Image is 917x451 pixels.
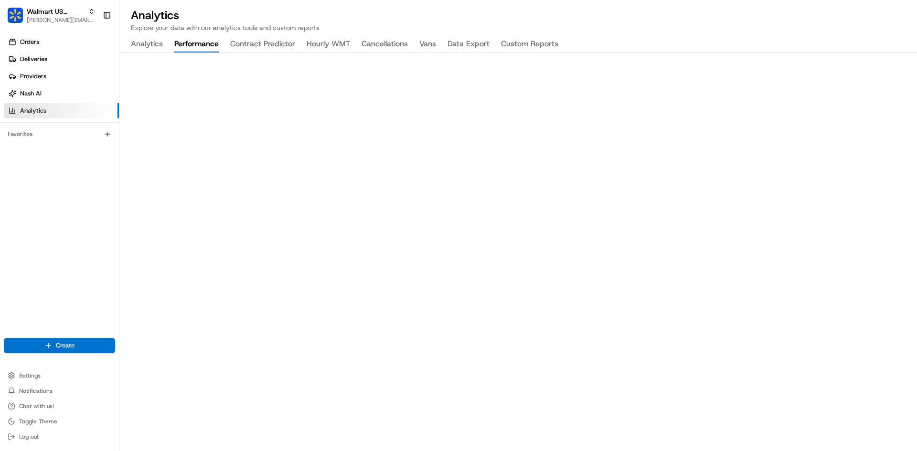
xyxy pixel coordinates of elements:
[4,384,115,398] button: Notifications
[10,139,17,147] div: 📗
[362,36,408,52] button: Cancellations
[419,36,436,52] button: Vans
[119,53,917,451] iframe: Performance
[19,138,73,148] span: Knowledge Base
[307,36,350,52] button: Hourly WMT
[67,161,116,169] a: Powered byPylon
[4,4,99,27] button: Walmart US StoresWalmart US Stores[PERSON_NAME][EMAIL_ADDRESS][DOMAIN_NAME]
[95,162,116,169] span: Pylon
[20,106,46,115] span: Analytics
[230,36,295,52] button: Contract Predictor
[27,16,95,24] button: [PERSON_NAME][EMAIL_ADDRESS][DOMAIN_NAME]
[131,23,906,32] p: Explore your data with our analytics tools and custom reports
[27,7,85,16] button: Walmart US Stores
[4,415,115,428] button: Toggle Theme
[4,338,115,353] button: Create
[20,89,42,98] span: Nash AI
[4,69,119,84] a: Providers
[4,34,119,50] a: Orders
[4,399,115,413] button: Chat with us!
[131,8,906,23] h2: Analytics
[448,36,490,52] button: Data Export
[4,86,119,101] a: Nash AI
[131,36,163,52] button: Analytics
[6,135,77,152] a: 📗Knowledge Base
[77,135,157,152] a: 💻API Documentation
[20,55,47,63] span: Deliveries
[56,341,75,350] span: Create
[4,103,119,118] a: Analytics
[19,418,57,425] span: Toggle Theme
[19,402,54,410] span: Chat with us!
[81,139,88,147] div: 💻
[174,36,219,52] button: Performance
[20,38,39,46] span: Orders
[4,369,115,382] button: Settings
[4,52,119,67] a: Deliveries
[20,72,46,81] span: Providers
[90,138,153,148] span: API Documentation
[4,126,115,142] div: Favorites
[501,36,558,52] button: Custom Reports
[19,387,53,395] span: Notifications
[4,430,115,443] button: Log out
[19,433,39,441] span: Log out
[8,8,23,23] img: Walmart US Stores
[162,94,174,105] button: Start new chat
[19,372,41,379] span: Settings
